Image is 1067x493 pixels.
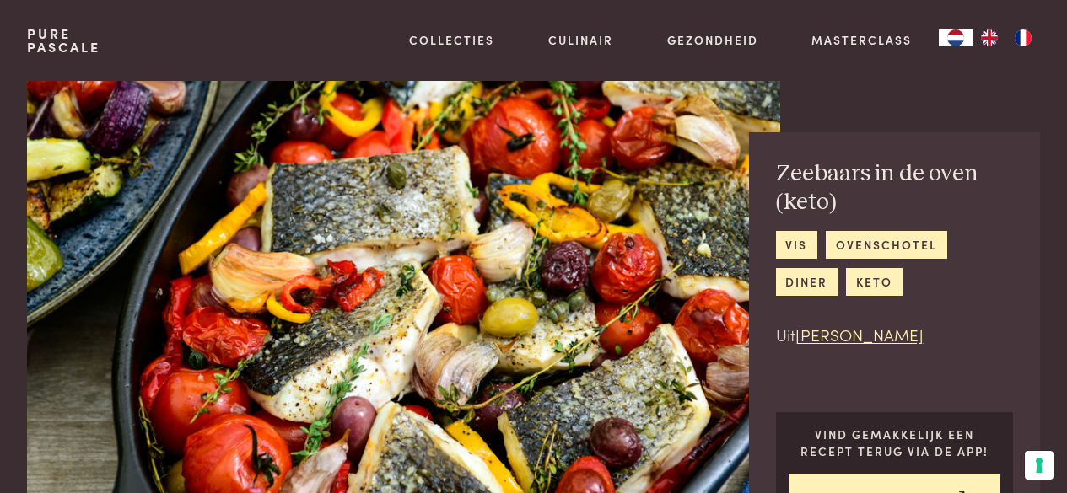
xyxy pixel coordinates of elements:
a: Collecties [409,31,494,49]
p: Uit [776,323,1014,347]
a: EN [973,29,1006,46]
a: Gezondheid [667,31,758,49]
button: Uw voorkeuren voor toestemming voor trackingtechnologieën [1025,451,1054,480]
a: keto [846,268,902,296]
aside: Language selected: Nederlands [939,29,1040,46]
a: NL [939,29,973,46]
a: Masterclass [811,31,912,49]
h2: Zeebaars in de oven (keto) [776,159,1014,217]
p: Vind gemakkelijk een recept terug via de app! [789,426,1000,460]
a: [PERSON_NAME] [795,323,924,346]
a: FR [1006,29,1040,46]
div: Language [939,29,973,46]
a: PurePascale [27,27,100,54]
a: diner [776,268,838,296]
a: Culinair [548,31,613,49]
ul: Language list [973,29,1040,46]
a: ovenschotel [826,231,946,259]
a: vis [776,231,817,259]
